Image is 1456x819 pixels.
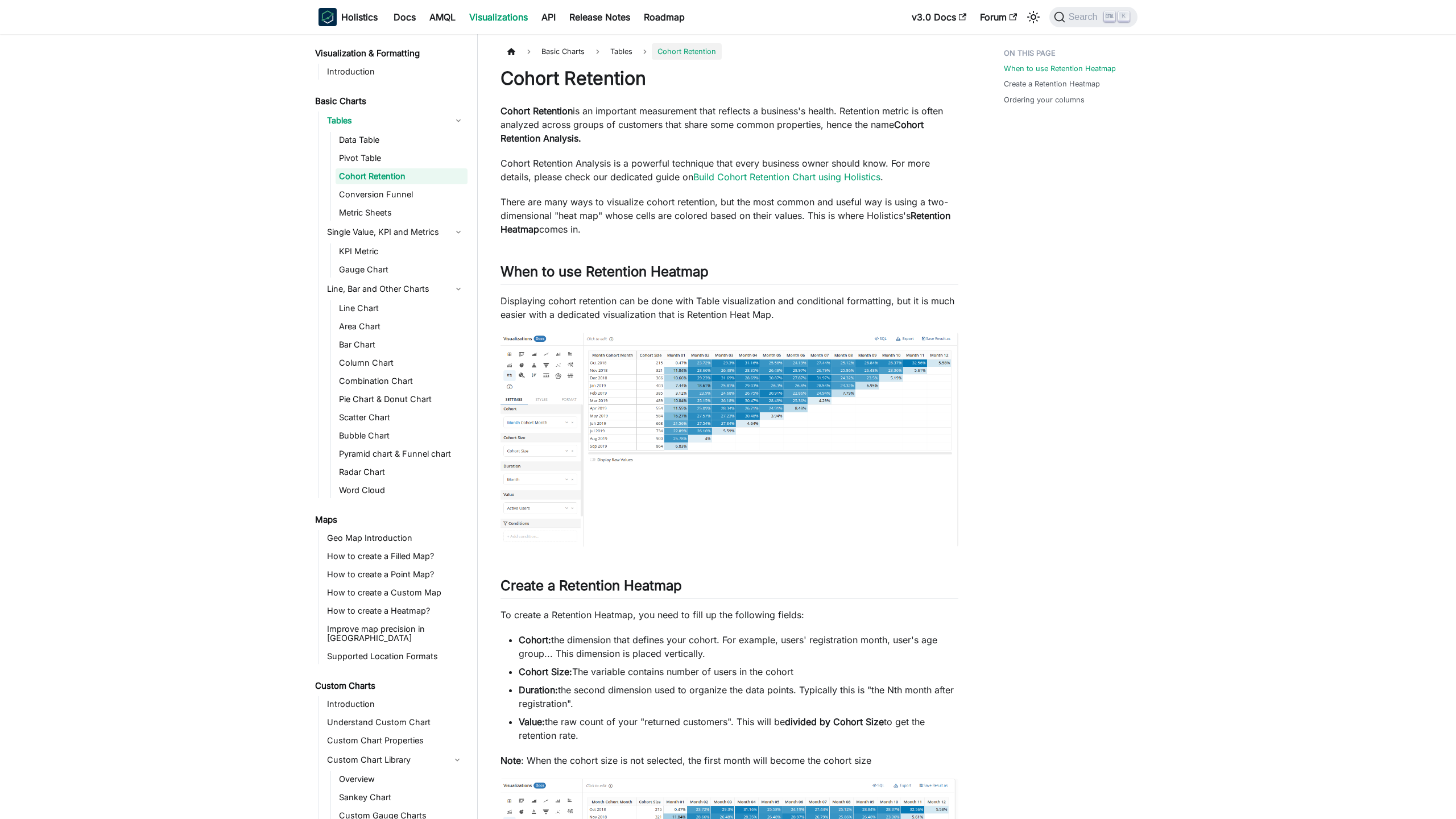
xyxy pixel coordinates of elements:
[324,621,468,646] a: Improve map precision in [GEOGRAPHIC_DATA]
[324,696,468,712] a: Introduction
[324,714,468,730] a: Understand Custom Chart
[500,43,958,60] nav: Breadcrumbs
[1004,63,1116,74] a: When to use Retention Heatmap
[1004,78,1100,89] a: Create a Retention Heatmap
[500,755,521,766] strong: Note
[336,391,468,407] a: Pie Chart & Donut Chart
[336,150,468,166] a: Pivot Table
[336,132,468,148] a: Data Table
[324,530,468,546] a: Geo Map Introduction
[1024,8,1043,26] button: Switch between dark and light mode (currently light mode)
[324,280,468,298] a: Line, Bar and Other Charts
[519,633,958,660] li: the dimension that defines your cohort. For example, users' registration month, user's age group....
[336,355,468,371] a: Column Chart
[324,111,468,130] a: Tables
[519,716,545,727] strong: Value:
[536,43,590,60] span: Basic Charts
[1118,11,1130,22] kbd: K
[605,43,638,60] span: Tables
[324,751,447,769] a: Custom Chart Library
[500,754,958,767] p: : When the cohort size is not selected, the first month will become the cohort size
[500,577,958,599] h2: Create a Retention Heatmap
[387,8,423,26] a: Docs
[535,8,562,26] a: API
[519,683,958,710] li: the second dimension used to organize the data points. Typically this is "the Nth month after reg...
[336,243,468,259] a: KPI Metric
[693,171,880,183] a: Build Cohort Retention Chart using Holistics
[519,684,558,696] strong: Duration:
[336,262,468,278] a: Gauge Chart
[500,104,958,145] p: is an important measurement that reflects a business's health. Retention metric is often analyzed...
[336,373,468,389] a: Combination Chart
[336,446,468,462] a: Pyramid chart & Funnel chart
[500,105,573,117] strong: Cohort Retention
[336,409,468,425] a: Scatter Chart
[307,34,478,819] nav: Docs sidebar
[562,8,637,26] a: Release Notes
[341,10,378,24] b: Holistics
[336,771,468,787] a: Overview
[324,648,468,664] a: Supported Location Formats
[1004,94,1085,105] a: Ordering your columns
[324,64,468,80] a: Introduction
[318,8,378,26] a: HolisticsHolistics
[500,156,958,184] p: Cohort Retention Analysis is a powerful technique that every business owner should know. For more...
[318,8,337,26] img: Holistics
[336,168,468,184] a: Cohort Retention
[519,665,958,679] li: The variable contains number of users in the cohort
[447,751,468,769] button: Collapse sidebar category 'Custom Chart Library'
[324,733,468,748] a: Custom Chart Properties
[1065,12,1105,22] span: Search
[500,43,522,60] a: Home page
[500,263,958,285] h2: When to use Retention Heatmap
[336,428,468,444] a: Bubble Chart
[312,678,468,694] a: Custom Charts
[462,8,535,26] a: Visualizations
[336,318,468,334] a: Area Chart
[519,634,551,646] strong: Cohort:
[1049,7,1137,27] button: Search (Ctrl+K)
[500,195,958,236] p: There are many ways to visualize cohort retention, but the most common and useful way is using a ...
[500,67,958,90] h1: Cohort Retention
[336,187,468,202] a: Conversion Funnel
[312,93,468,109] a: Basic Charts
[324,548,468,564] a: How to create a Filled Map?
[519,715,958,742] li: the raw count of your "returned customers". This will be to get the retention rate.
[423,8,462,26] a: AMQL
[519,666,572,677] strong: Cohort Size:
[324,223,468,241] a: Single Value, KPI and Metrics
[324,566,468,582] a: How to create a Point Map?
[324,603,468,619] a: How to create a Heatmap?
[336,337,468,353] a: Bar Chart
[336,482,468,498] a: Word Cloud
[500,294,958,321] p: Displaying cohort retention can be done with Table visualization and conditional formatting, but ...
[336,300,468,316] a: Line Chart
[312,45,468,61] a: Visualization & Formatting
[973,8,1024,26] a: Forum
[336,789,468,805] a: Sankey Chart
[324,585,468,601] a: How to create a Custom Map
[652,43,722,60] span: Cohort Retention
[500,608,958,622] p: To create a Retention Heatmap, you need to fill up the following fields:
[785,716,884,727] strong: divided by Cohort Size
[336,464,468,480] a: Radar Chart
[905,8,973,26] a: v3.0 Docs
[336,205,468,221] a: Metric Sheets
[312,512,468,528] a: Maps
[637,8,692,26] a: Roadmap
